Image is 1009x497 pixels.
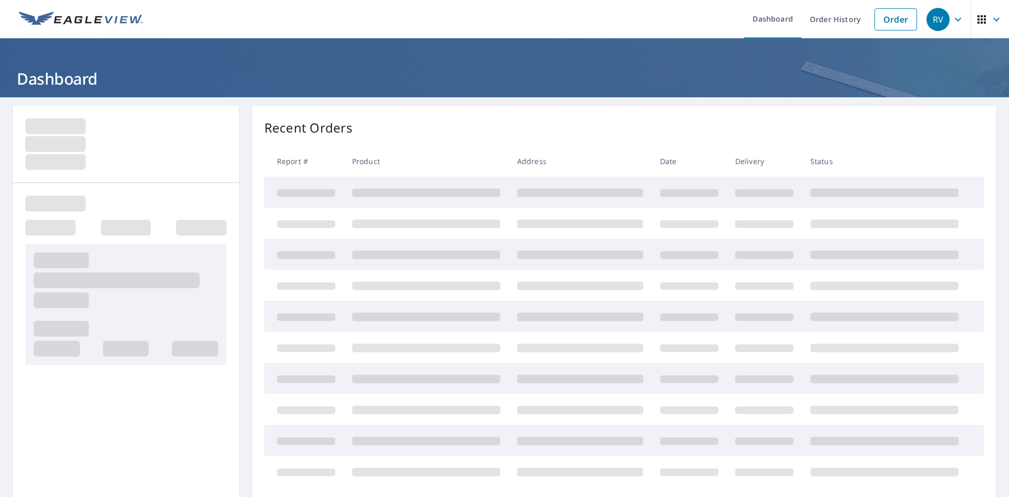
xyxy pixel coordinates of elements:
h1: Dashboard [13,68,996,89]
a: Order [874,8,917,31]
th: Product [344,146,509,177]
th: Delivery [727,146,802,177]
p: Recent Orders [264,118,353,137]
img: EV Logo [19,12,143,27]
th: Status [802,146,967,177]
th: Address [509,146,652,177]
th: Date [652,146,727,177]
div: RV [926,8,950,31]
th: Report # [264,146,344,177]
